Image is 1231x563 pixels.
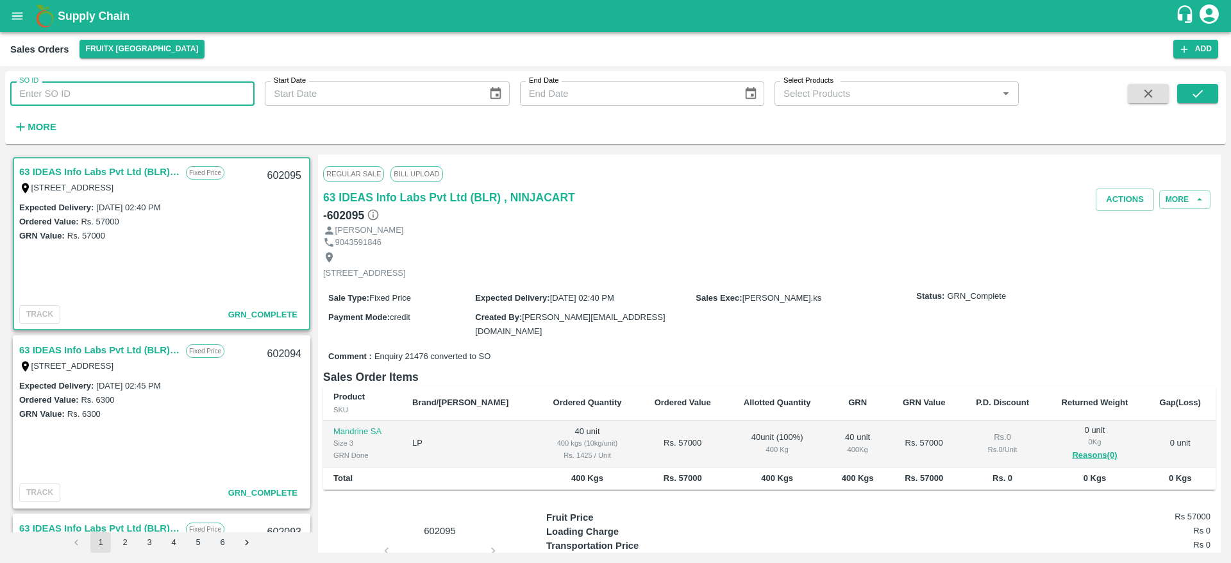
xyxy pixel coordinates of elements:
div: 602095 [260,161,309,191]
b: 0 Kgs [1169,473,1191,483]
div: 602094 [260,339,309,369]
td: 40 unit [536,421,638,467]
label: [STREET_ADDRESS] [31,361,114,371]
img: logo [32,3,58,29]
span: GRN_Complete [947,290,1006,303]
label: Status: [916,290,944,303]
td: Rs. 57000 [888,421,960,467]
td: 0 unit [1144,421,1216,467]
div: 0 Kg [1055,436,1135,448]
label: GRN Value: [19,409,65,419]
label: Payment Mode : [328,312,390,322]
p: 602095 [392,524,488,538]
h6: - 602095 [323,206,380,224]
input: Start Date [265,81,478,106]
b: Rs. 0 [992,473,1012,483]
b: 400 Kgs [571,473,603,483]
p: Fixed Price [186,523,224,536]
label: Ordered Value: [19,395,78,405]
label: [STREET_ADDRESS] [31,183,114,192]
label: SO ID [19,76,38,86]
p: Fruit Price [546,510,712,525]
a: 63 IDEAS Info Labs Pvt Ltd (BLR) , NINJACART [323,189,575,206]
button: Go to page 5 [188,532,208,553]
p: Loading Charge [546,525,712,539]
b: P.D. Discount [976,398,1029,407]
input: Select Products [778,85,994,102]
div: customer-support [1175,4,1198,28]
a: 63 IDEAS Info Labs Pvt Ltd (BLR) , NINJACART [19,520,180,537]
label: Expected Delivery : [19,203,94,212]
button: Go to next page [237,532,257,553]
b: Supply Chain [58,10,130,22]
span: [DATE] 02:40 PM [550,293,614,303]
label: Rs. 6300 [81,395,114,405]
p: [STREET_ADDRESS] [323,267,406,280]
label: Rs. 57000 [81,217,119,226]
label: Rs. 57000 [67,231,105,240]
div: Rs. 0 / Unit [971,444,1035,455]
label: End Date [529,76,558,86]
button: Choose date [739,81,763,106]
button: Go to page 2 [115,532,135,553]
label: Expected Delivery : [19,381,94,391]
p: Fixed Price [186,344,224,358]
button: open drawer [3,1,32,31]
span: Enquiry 21476 converted to SO [374,351,490,363]
label: Sale Type : [328,293,369,303]
span: [PERSON_NAME][EMAIL_ADDRESS][DOMAIN_NAME] [475,312,665,336]
div: Rs. 1425 / Unit [546,450,628,461]
span: GRN_Complete [228,310,297,319]
label: Start Date [274,76,306,86]
button: Add [1173,40,1218,58]
b: Rs. 57000 [905,473,943,483]
p: 9043591846 [335,237,381,249]
label: Sales Exec : [696,293,742,303]
div: 0 unit [1055,424,1135,463]
b: 400 Kgs [842,473,874,483]
div: GRN Done [333,450,392,461]
div: 602093 [260,517,309,548]
input: End Date [520,81,733,106]
button: Go to page 4 [163,532,184,553]
div: Sales Orders [10,41,69,58]
input: Enter SO ID [10,81,255,106]
div: Size 3 [333,437,392,449]
p: Mandrine SA [333,426,392,438]
label: Created By : [475,312,522,322]
button: Go to page 6 [212,532,233,553]
b: 0 Kgs [1084,473,1106,483]
span: Bill Upload [390,166,442,181]
a: 63 IDEAS Info Labs Pvt Ltd (BLR) , NINJACART [19,342,180,358]
button: Actions [1096,189,1154,211]
h6: Rs 0 [1100,539,1210,551]
b: Total [333,473,353,483]
div: 400 Kg [737,444,817,455]
label: Ordered Value: [19,217,78,226]
td: LP [402,421,536,467]
td: Rs. 57000 [639,421,727,467]
span: Regular Sale [323,166,384,181]
button: Go to page 3 [139,532,160,553]
span: credit [390,312,410,322]
b: 400 Kgs [761,473,793,483]
label: Rs. 6300 [67,409,101,419]
div: 40 unit [838,432,878,455]
h6: Rs 0 [1100,525,1210,537]
h6: Sales Order Items [323,368,1216,386]
label: Expected Delivery : [475,293,549,303]
div: 40 unit ( 100 %) [737,432,817,455]
span: GRN_Complete [228,488,297,498]
div: account of current user [1198,3,1221,29]
p: Fixed Price [186,166,224,180]
label: [DATE] 02:45 PM [96,381,160,391]
strong: More [28,122,56,132]
b: Allotted Quantity [744,398,811,407]
button: Open [998,85,1014,102]
button: Choose date [483,81,508,106]
label: Comment : [328,351,372,363]
b: Product [333,392,365,401]
p: Transportation Price [546,539,712,553]
div: Rs. 0 [971,432,1035,444]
